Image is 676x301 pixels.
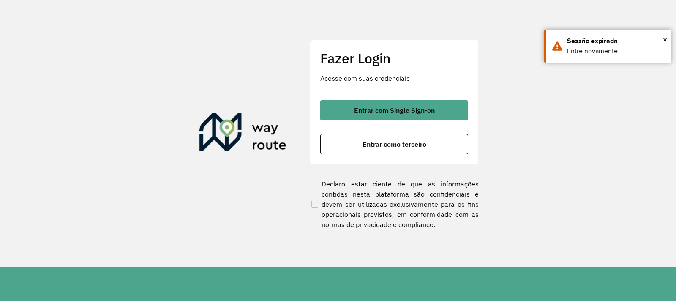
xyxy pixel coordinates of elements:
img: Roteirizador AmbevTech [199,113,286,154]
label: Declaro estar ciente de que as informações contidas nesta plataforma são confidenciais e devem se... [310,179,479,230]
span: × [663,33,667,46]
button: button [320,100,468,120]
h2: Fazer Login [320,50,468,66]
span: Entrar como terceiro [363,141,426,148]
div: Entre novamente [567,46,665,56]
button: Close [663,33,667,46]
button: button [320,134,468,154]
p: Acesse com suas credenciais [320,73,468,83]
span: Entrar com Single Sign-on [354,107,435,114]
div: Sessão expirada [567,36,665,46]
